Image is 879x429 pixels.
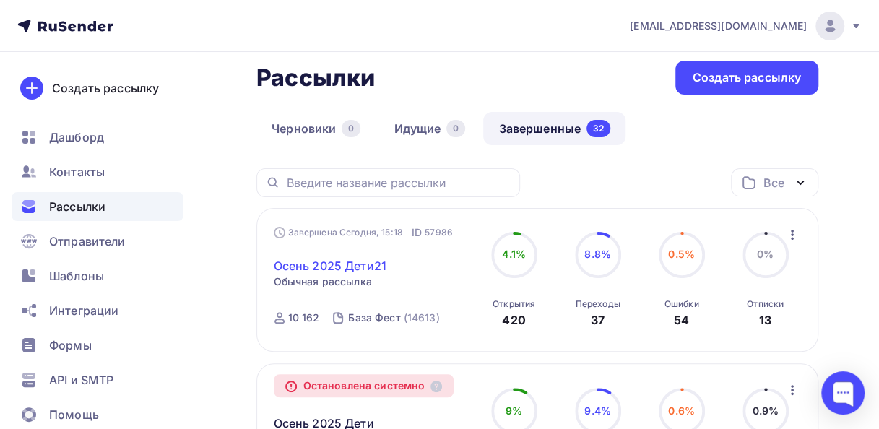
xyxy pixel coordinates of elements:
[347,306,441,329] a: База Фест (14613)
[747,298,784,310] div: Отписки
[630,19,807,33] span: [EMAIL_ADDRESS][DOMAIN_NAME]
[575,298,620,310] div: Переходы
[49,163,105,181] span: Контакты
[274,374,454,397] div: Остановлена системно
[674,311,689,329] div: 54
[274,257,386,274] a: Осень 2025 Дети21
[12,123,183,152] a: Дашборд
[348,311,400,325] div: База Фест
[446,120,465,137] div: 0
[731,168,818,196] button: Все
[404,311,440,325] div: (14613)
[12,157,183,186] a: Контакты
[274,274,372,289] span: Обычная рассылка
[584,404,611,417] span: 9.4%
[584,248,611,260] span: 8.8%
[49,267,104,285] span: Шаблоны
[693,69,801,86] div: Создать рассылку
[52,79,159,97] div: Создать рассылку
[256,64,375,92] h2: Рассылки
[49,198,105,215] span: Рассылки
[586,120,610,137] div: 32
[483,112,625,145] a: Завершенные32
[49,371,113,389] span: API и SMTP
[378,112,480,145] a: Идущие0
[502,311,525,329] div: 420
[668,404,695,417] span: 0.6%
[342,120,360,137] div: 0
[591,311,605,329] div: 37
[12,331,183,360] a: Формы
[668,248,695,260] span: 0.5%
[759,311,771,329] div: 13
[425,225,453,240] span: 57986
[12,227,183,256] a: Отправители
[757,248,774,260] span: 0%
[49,129,104,146] span: Дашборд
[49,406,99,423] span: Помощь
[664,298,699,310] div: Ошибки
[12,192,183,221] a: Рассылки
[12,261,183,290] a: Шаблоны
[412,225,422,240] span: ID
[288,311,320,325] div: 10 162
[502,248,526,260] span: 4.1%
[286,175,511,191] input: Введите название рассылки
[49,337,92,354] span: Формы
[256,112,376,145] a: Черновики0
[274,225,453,240] div: Завершена Сегодня, 15:18
[49,302,118,319] span: Интеграции
[506,404,522,417] span: 9%
[763,174,784,191] div: Все
[49,233,126,250] span: Отправители
[630,12,862,40] a: [EMAIL_ADDRESS][DOMAIN_NAME]
[752,404,779,417] span: 0.9%
[493,298,535,310] div: Открытия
